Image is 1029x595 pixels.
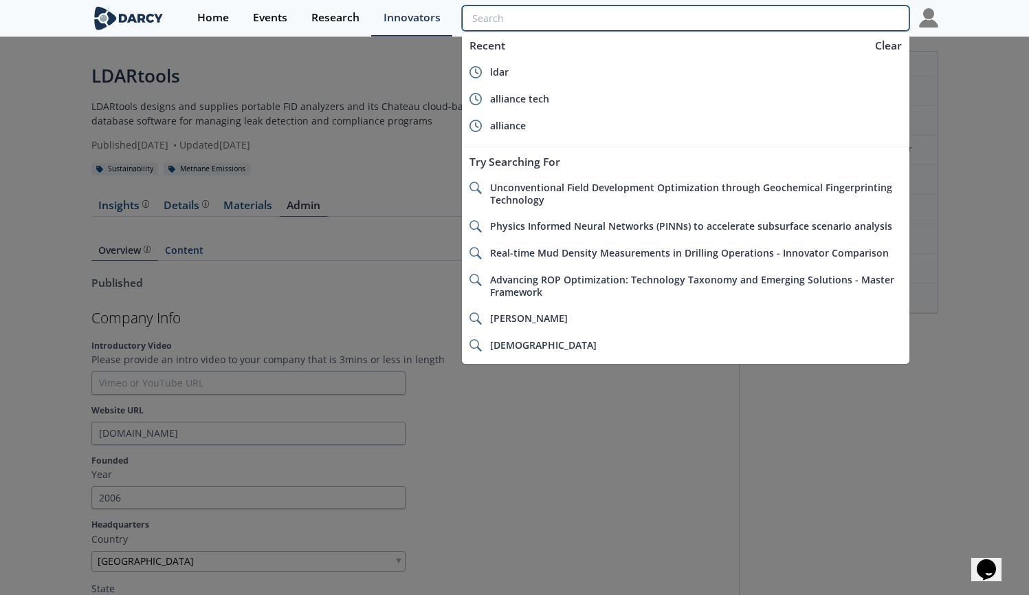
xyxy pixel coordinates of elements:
img: icon [469,93,482,105]
div: Innovators [384,12,441,23]
input: Advanced Search [462,6,909,31]
img: icon [469,120,482,132]
img: icon [469,182,482,194]
span: [PERSON_NAME] [490,312,568,325]
img: icon [469,339,482,351]
span: Advancing ROP Optimization: Technology Taxonomy and Emerging Solutions - Master Framework [490,273,894,299]
img: icon [469,274,482,286]
img: logo-wide.svg [91,6,166,30]
span: alliance [490,119,526,132]
img: icon [469,247,482,259]
span: alliance tech [490,92,549,105]
img: icon [469,66,482,78]
div: Research [311,12,359,23]
span: ldar [490,65,509,78]
div: Try Searching For [462,149,909,175]
span: Unconventional Field Development Optimization through Geochemical Fingerprinting Technology [490,181,892,206]
img: icon [469,312,482,325]
iframe: chat widget [971,540,1015,581]
div: Recent [462,33,867,58]
span: Physics Informed Neural Networks (PINNs) to accelerate subsurface scenario analysis [490,219,892,232]
img: Profile [919,8,938,28]
div: Home [197,12,229,23]
span: Real-time Mud Density Measurements in Drilling Operations - Innovator Comparison [490,246,889,259]
img: icon [469,220,482,232]
div: Clear [870,38,907,54]
div: Events [253,12,287,23]
span: [DEMOGRAPHIC_DATA] [490,338,597,351]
